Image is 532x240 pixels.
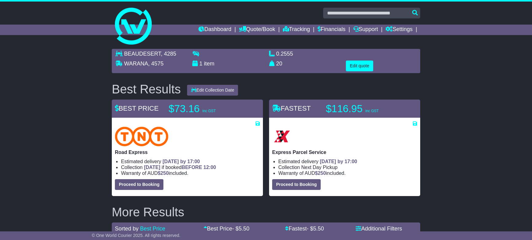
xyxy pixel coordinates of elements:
[203,165,216,170] span: 12:00
[144,165,216,170] span: if booked
[158,171,169,176] span: $
[198,25,231,35] a: Dashboard
[160,171,169,176] span: 250
[318,25,346,35] a: Financials
[92,233,181,238] span: © One World Courier 2025. All rights reserved.
[353,25,378,35] a: Support
[115,226,139,232] span: Sorted by
[232,226,249,232] span: - $
[140,226,165,232] a: Best Price
[315,171,326,176] span: $
[356,226,402,232] a: Additional Filters
[202,109,216,113] span: inc GST
[301,165,338,170] span: Next Day Pickup
[272,104,311,112] span: FASTEST
[112,205,420,219] h2: More Results
[124,51,161,57] span: BEAUDESERT
[346,61,373,71] button: Edit quote
[115,127,168,146] img: TNT Domestic: Road Express
[148,61,163,67] span: , 4575
[204,226,249,232] a: Best Price- $5.50
[276,61,282,67] span: 20
[182,165,202,170] span: BEFORE
[161,51,176,57] span: , 4285
[121,159,260,164] li: Estimated delivery
[318,171,326,176] span: 250
[204,61,214,67] span: item
[109,82,184,96] div: Best Results
[199,61,202,67] span: 1
[278,164,417,170] li: Collection
[278,170,417,176] li: Warranty of AUD included.
[285,226,324,232] a: Fastest- $5.50
[239,226,249,232] span: 5.50
[121,170,260,176] li: Warranty of AUD included.
[162,159,200,164] span: [DATE] by 17:00
[283,25,310,35] a: Tracking
[365,109,378,113] span: inc GST
[272,127,292,146] img: Border Express: Express Parcel Service
[169,103,245,115] p: $73.16
[121,164,260,170] li: Collection
[115,149,260,155] p: Road Express
[272,179,321,190] button: Proceed to Booking
[307,226,324,232] span: - $
[385,25,413,35] a: Settings
[278,159,417,164] li: Estimated delivery
[272,149,417,155] p: Express Parcel Service
[144,165,160,170] span: [DATE]
[239,25,275,35] a: Quote/Book
[115,179,163,190] button: Proceed to Booking
[276,51,293,57] span: 0.2555
[326,103,403,115] p: $116.95
[115,104,158,112] span: BEST PRICE
[124,61,148,67] span: WARANA
[313,226,324,232] span: 5.50
[187,85,238,96] button: Edit Collection Date
[320,159,357,164] span: [DATE] by 17:00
